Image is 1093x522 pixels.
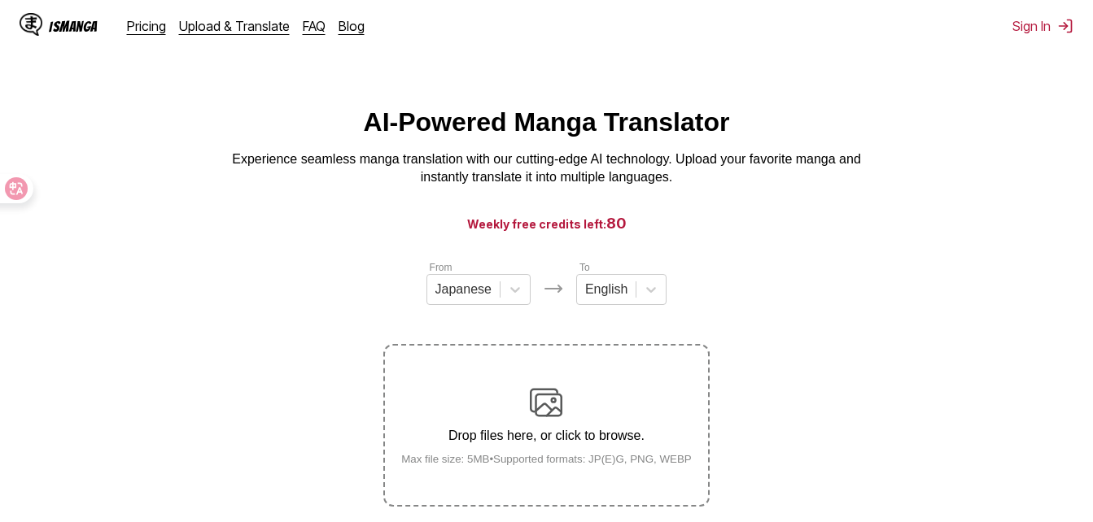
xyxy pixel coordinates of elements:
button: Sign In [1012,18,1073,34]
img: IsManga Logo [20,13,42,36]
a: FAQ [303,18,326,34]
a: IsManga LogoIsManga [20,13,127,39]
h3: Weekly free credits left: [39,213,1054,233]
p: Drop files here, or click to browse. [388,428,705,443]
label: From [430,262,453,273]
img: Sign out [1057,18,1073,34]
a: Upload & Translate [179,18,290,34]
p: Experience seamless manga translation with our cutting-edge AI technology. Upload your favorite m... [221,150,872,187]
label: To [579,262,590,273]
h1: AI-Powered Manga Translator [364,107,730,137]
a: Pricing [127,18,166,34]
small: Max file size: 5MB • Supported formats: JP(E)G, PNG, WEBP [388,453,705,465]
img: Languages icon [544,279,563,298]
span: 80 [606,215,627,232]
a: Blog [339,18,365,34]
div: IsManga [49,19,98,34]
